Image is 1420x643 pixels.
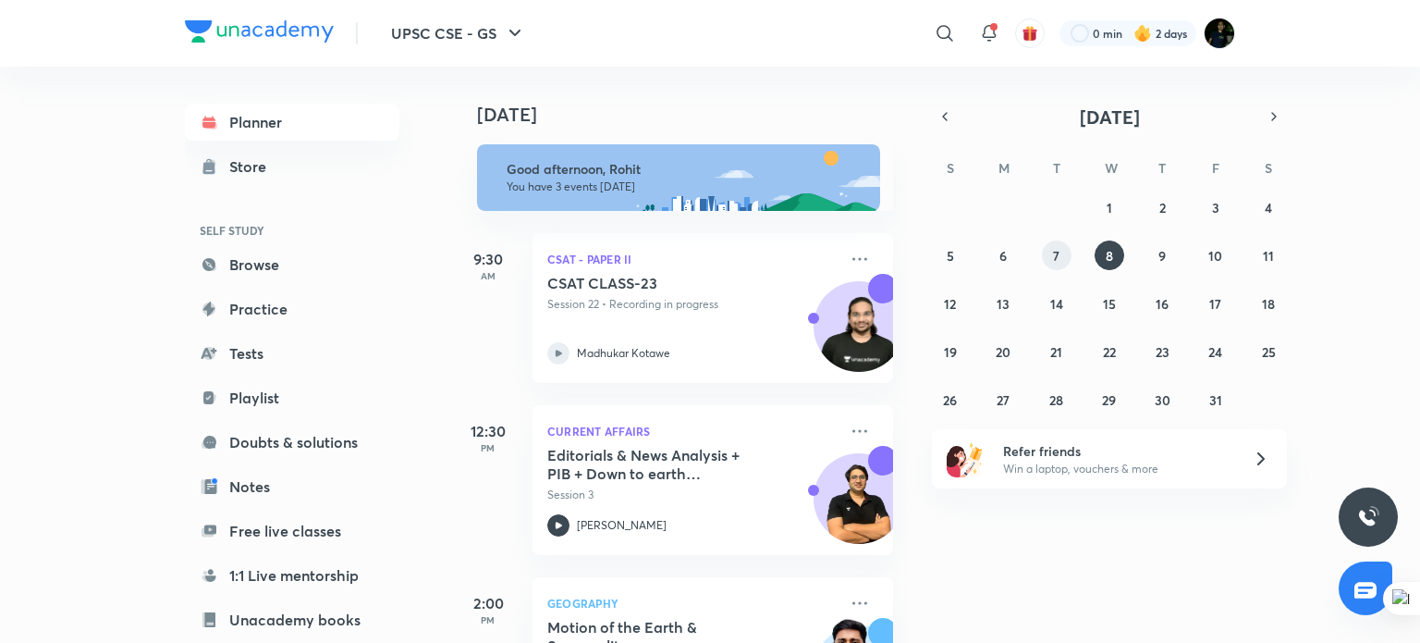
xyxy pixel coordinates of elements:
button: October 31, 2025 [1201,385,1230,414]
img: referral [947,440,984,477]
abbr: October 13, 2025 [997,295,1010,313]
button: October 4, 2025 [1254,192,1283,222]
abbr: October 24, 2025 [1208,343,1222,361]
a: Tests [185,335,399,372]
h5: 12:30 [451,420,525,442]
abbr: October 12, 2025 [944,295,956,313]
abbr: October 16, 2025 [1156,295,1169,313]
abbr: October 25, 2025 [1262,343,1276,361]
abbr: October 17, 2025 [1209,295,1221,313]
button: October 24, 2025 [1201,337,1230,366]
button: avatar [1015,19,1045,48]
button: October 7, 2025 [1042,241,1071,270]
div: Store [229,155,277,178]
abbr: Saturday [1265,159,1272,177]
img: Company Logo [185,20,334,43]
a: Notes [185,468,399,505]
button: October 15, 2025 [1095,289,1124,318]
button: October 26, 2025 [936,385,965,414]
p: PM [451,614,525,625]
span: [DATE] [1080,105,1140,130]
button: UPSC CSE - GS [380,15,537,52]
abbr: October 15, 2025 [1103,295,1116,313]
img: avatar [1022,25,1038,42]
a: Browse [185,246,399,283]
abbr: October 9, 2025 [1158,247,1166,265]
h5: Editorials & News Analysis + PIB + Down to earth (October) - L3 [547,446,777,483]
abbr: October 10, 2025 [1208,247,1222,265]
button: October 2, 2025 [1147,192,1177,222]
abbr: October 20, 2025 [996,343,1010,361]
abbr: October 29, 2025 [1102,391,1116,409]
a: Store [185,148,399,185]
abbr: October 1, 2025 [1107,199,1112,216]
abbr: October 11, 2025 [1263,247,1274,265]
button: October 3, 2025 [1201,192,1230,222]
button: October 29, 2025 [1095,385,1124,414]
p: Session 22 • Recording in progress [547,296,838,313]
p: You have 3 events [DATE] [507,179,863,194]
button: October 17, 2025 [1201,289,1230,318]
abbr: Monday [998,159,1010,177]
abbr: Friday [1212,159,1219,177]
button: October 28, 2025 [1042,385,1071,414]
abbr: October 18, 2025 [1262,295,1275,313]
a: Unacademy books [185,601,399,638]
abbr: Tuesday [1053,159,1060,177]
img: Avatar [814,291,903,380]
abbr: October 22, 2025 [1103,343,1116,361]
button: October 14, 2025 [1042,289,1071,318]
button: October 20, 2025 [988,337,1018,366]
button: October 5, 2025 [936,241,965,270]
a: Company Logo [185,20,334,47]
button: October 25, 2025 [1254,337,1283,366]
a: Free live classes [185,513,399,550]
p: Win a laptop, vouchers & more [1003,461,1230,477]
a: Doubts & solutions [185,424,399,461]
p: [PERSON_NAME] [577,517,667,534]
button: October 27, 2025 [988,385,1018,414]
abbr: October 4, 2025 [1265,199,1272,216]
button: October 16, 2025 [1147,289,1177,318]
a: Planner [185,104,399,141]
h6: Good afternoon, Rohit [507,161,863,178]
img: Rohit Duggal [1204,18,1235,49]
button: October 19, 2025 [936,337,965,366]
p: AM [451,270,525,281]
button: October 8, 2025 [1095,241,1124,270]
abbr: Thursday [1158,159,1166,177]
abbr: October 3, 2025 [1212,199,1219,216]
abbr: October 31, 2025 [1209,391,1222,409]
abbr: October 7, 2025 [1053,247,1059,265]
abbr: Sunday [947,159,954,177]
h6: SELF STUDY [185,215,399,246]
img: streak [1133,24,1152,43]
h4: [DATE] [477,104,912,126]
p: Session 3 [547,487,838,503]
button: October 30, 2025 [1147,385,1177,414]
button: October 10, 2025 [1201,241,1230,270]
abbr: October 5, 2025 [947,247,954,265]
abbr: October 23, 2025 [1156,343,1169,361]
abbr: October 27, 2025 [997,391,1010,409]
p: Geography [547,592,838,614]
abbr: October 28, 2025 [1049,391,1063,409]
button: October 21, 2025 [1042,337,1071,366]
button: October 23, 2025 [1147,337,1177,366]
a: Playlist [185,379,399,416]
h6: Refer friends [1003,441,1230,461]
h5: 9:30 [451,248,525,270]
img: ttu [1357,506,1379,528]
p: Current Affairs [547,420,838,442]
a: Practice [185,291,399,328]
abbr: October 14, 2025 [1050,295,1063,313]
button: October 12, 2025 [936,289,965,318]
abbr: October 6, 2025 [999,247,1007,265]
button: [DATE] [958,104,1261,130]
img: afternoon [477,144,880,211]
a: 1:1 Live mentorship [185,557,399,594]
abbr: Wednesday [1105,159,1118,177]
h5: 2:00 [451,592,525,614]
button: October 6, 2025 [988,241,1018,270]
abbr: October 30, 2025 [1155,391,1170,409]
